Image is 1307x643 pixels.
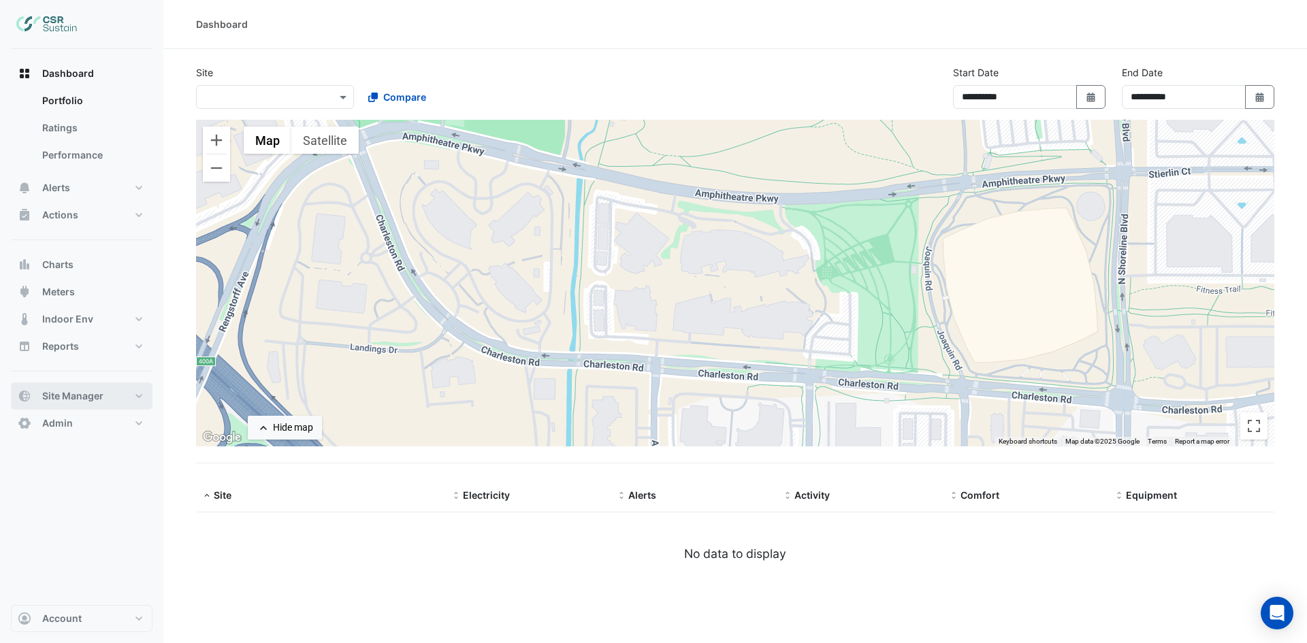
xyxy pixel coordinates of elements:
[18,389,31,403] app-icon: Site Manager
[11,278,152,306] button: Meters
[196,65,213,80] label: Site
[383,90,426,104] span: Compare
[961,489,999,501] span: Comfort
[31,114,152,142] a: Ratings
[42,67,94,80] span: Dashboard
[42,258,74,271] span: Charts
[42,181,70,195] span: Alerts
[1254,91,1266,103] fa-icon: Select Date
[196,545,1274,563] div: No data to display
[11,87,152,174] div: Dashboard
[463,489,510,501] span: Electricity
[1085,91,1097,103] fa-icon: Select Date
[18,416,31,430] app-icon: Admin
[11,174,152,201] button: Alerts
[203,127,230,154] button: Zoom in
[628,489,656,501] span: Alerts
[203,154,230,182] button: Zoom out
[42,612,82,625] span: Account
[16,11,78,38] img: Company Logo
[31,142,152,169] a: Performance
[11,382,152,410] button: Site Manager
[18,258,31,271] app-icon: Charts
[18,208,31,222] app-icon: Actions
[196,17,248,31] div: Dashboard
[199,429,244,446] a: Open this area in Google Maps (opens a new window)
[11,201,152,229] button: Actions
[11,605,152,632] button: Account
[199,429,244,446] img: Google
[11,333,152,360] button: Reports
[11,410,152,437] button: Admin
[11,60,152,87] button: Dashboard
[18,312,31,326] app-icon: Indoor Env
[1065,438,1140,445] span: Map data ©2025 Google
[18,67,31,80] app-icon: Dashboard
[1122,65,1163,80] label: End Date
[214,489,231,501] span: Site
[1175,438,1229,445] a: Report a map error
[18,340,31,353] app-icon: Reports
[18,181,31,195] app-icon: Alerts
[1148,438,1167,445] a: Terms (opens in new tab)
[1126,489,1177,501] span: Equipment
[999,437,1057,446] button: Keyboard shortcuts
[1261,597,1293,629] div: Open Intercom Messenger
[248,416,322,440] button: Hide map
[42,312,93,326] span: Indoor Env
[31,87,152,114] a: Portfolio
[42,389,103,403] span: Site Manager
[291,127,359,154] button: Show satellite imagery
[244,127,291,154] button: Show street map
[42,416,73,430] span: Admin
[42,208,78,222] span: Actions
[11,306,152,333] button: Indoor Env
[42,285,75,299] span: Meters
[273,421,313,435] div: Hide map
[359,85,435,109] button: Compare
[953,65,999,80] label: Start Date
[42,340,79,353] span: Reports
[1240,412,1268,440] button: Toggle fullscreen view
[11,251,152,278] button: Charts
[794,489,830,501] span: Activity
[18,285,31,299] app-icon: Meters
